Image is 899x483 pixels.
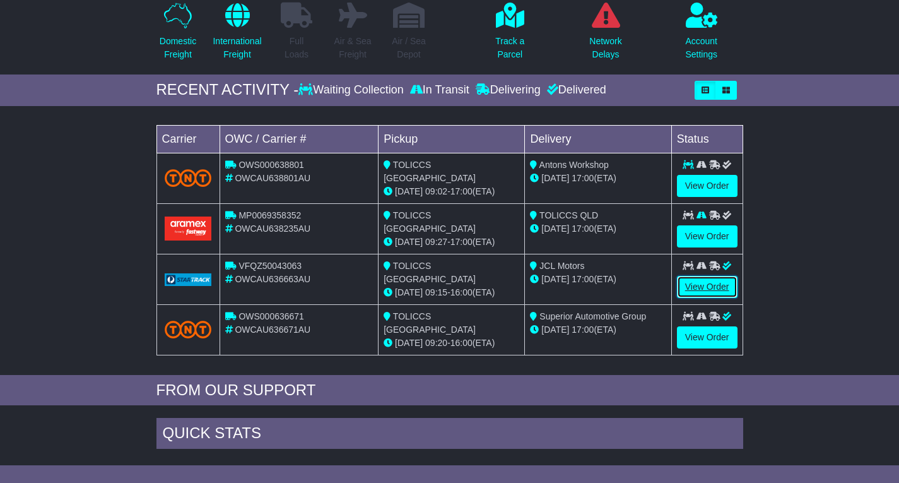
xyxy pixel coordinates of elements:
div: In Transit [407,83,473,97]
span: 17:00 [572,173,594,183]
a: View Order [677,326,737,349]
span: 16:00 [450,287,473,297]
span: 17:00 [572,274,594,284]
span: TOLICCS [GEOGRAPHIC_DATA] [384,160,476,183]
span: Antons Workshop [539,160,609,170]
span: 17:00 [572,325,594,335]
span: 17:00 [450,237,473,247]
div: Delivering [473,83,544,97]
p: Air & Sea Freight [334,35,371,61]
td: Carrier [156,125,220,153]
span: TOLICCS [GEOGRAPHIC_DATA] [384,261,476,284]
span: [DATE] [395,287,423,297]
div: - (ETA) [384,337,519,350]
div: - (ETA) [384,286,519,299]
span: [DATE] [395,237,423,247]
td: Status [671,125,743,153]
div: (ETA) [530,323,666,337]
span: [DATE] [395,338,423,348]
span: OWCAU636671AU [235,325,310,335]
a: DomesticFreight [159,2,197,68]
span: OWS000636671 [238,311,304,321]
a: View Order [677,175,737,197]
a: InternationalFreight [212,2,262,68]
div: FROM OUR SUPPORT [156,381,743,400]
span: 09:15 [425,287,447,297]
span: JCL Motors [539,261,584,271]
span: 17:00 [572,224,594,234]
img: TNT_Domestic.png [165,169,212,186]
span: OWS000638801 [238,160,304,170]
a: Track aParcel [495,2,525,68]
span: 09:02 [425,186,447,196]
span: OWCAU638801AU [235,173,310,183]
p: International Freight [213,35,261,61]
p: Track a Parcel [495,35,524,61]
span: [DATE] [541,274,569,284]
div: Waiting Collection [298,83,406,97]
span: OWCAU636663AU [235,274,310,284]
span: OWCAU638235AU [235,224,310,234]
div: RECENT ACTIVITY - [156,81,299,99]
td: OWC / Carrier # [220,125,379,153]
a: View Order [677,276,737,298]
p: Account Settings [685,35,717,61]
span: [DATE] [541,325,569,335]
p: Domestic Freight [160,35,196,61]
span: [DATE] [395,186,423,196]
a: AccountSettings [685,2,718,68]
div: (ETA) [530,222,666,236]
p: Air / Sea Depot [392,35,426,61]
span: 16:00 [450,338,473,348]
div: Quick Stats [156,418,743,452]
span: [DATE] [541,173,569,183]
div: Delivered [544,83,606,97]
p: Network Delays [589,35,621,61]
img: GetCarrierServiceLogo [165,273,212,286]
span: MP0069358352 [238,210,301,220]
td: Delivery [525,125,671,153]
img: TNT_Domestic.png [165,321,212,338]
span: 09:20 [425,338,447,348]
div: - (ETA) [384,236,519,249]
span: TOLICCS QLD [539,210,598,220]
img: Aramex.png [165,217,212,240]
a: View Order [677,225,737,247]
a: NetworkDelays [589,2,622,68]
div: - (ETA) [384,185,519,198]
span: 09:27 [425,237,447,247]
span: 17:00 [450,186,473,196]
td: Pickup [379,125,525,153]
div: (ETA) [530,273,666,286]
div: (ETA) [530,172,666,185]
span: TOLICCS [GEOGRAPHIC_DATA] [384,210,476,234]
span: [DATE] [541,224,569,234]
span: VFQZ50043063 [238,261,302,271]
span: TOLICCS [GEOGRAPHIC_DATA] [384,311,476,335]
span: Superior Automotive Group [539,311,646,321]
p: Full Loads [281,35,312,61]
